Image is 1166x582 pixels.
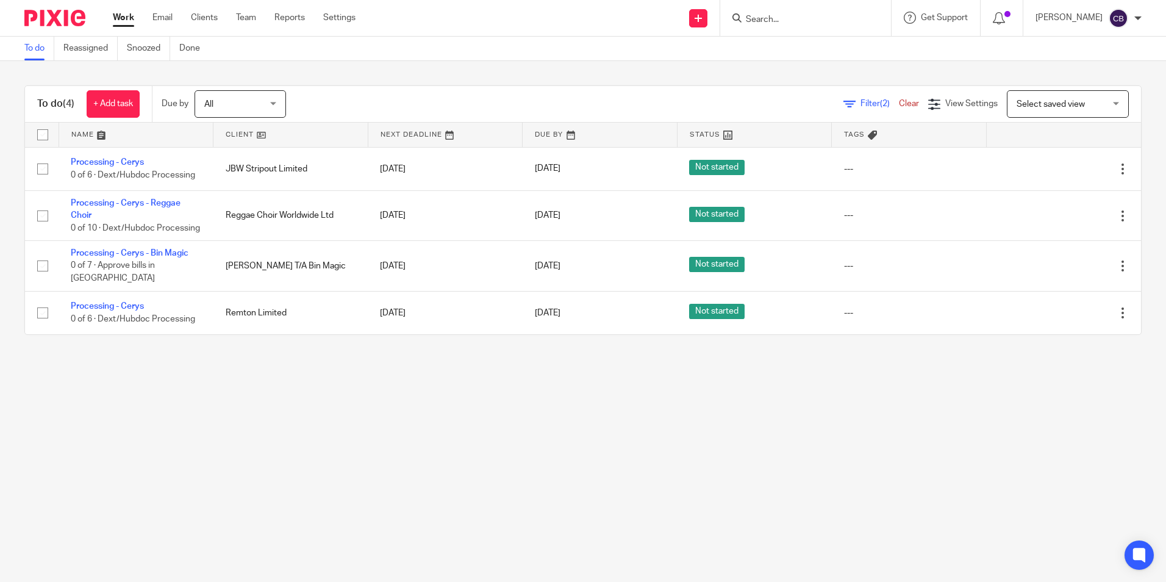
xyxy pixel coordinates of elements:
[844,131,865,138] span: Tags
[323,12,356,24] a: Settings
[24,10,85,26] img: Pixie
[689,304,745,319] span: Not started
[945,99,998,108] span: View Settings
[87,90,140,118] a: + Add task
[213,190,368,240] td: Reggae Choir Worldwide Ltd
[71,171,195,179] span: 0 of 6 · Dext/Hubdoc Processing
[535,262,560,270] span: [DATE]
[71,249,188,257] a: Processing - Cerys - Bin Magic
[37,98,74,110] h1: To do
[368,190,523,240] td: [DATE]
[689,160,745,175] span: Not started
[368,241,523,291] td: [DATE]
[844,209,975,221] div: ---
[71,262,155,283] span: 0 of 7 · Approve bills in [GEOGRAPHIC_DATA]
[880,99,890,108] span: (2)
[204,100,213,109] span: All
[921,13,968,22] span: Get Support
[63,37,118,60] a: Reassigned
[63,99,74,109] span: (4)
[71,158,144,167] a: Processing - Cerys
[113,12,134,24] a: Work
[368,147,523,190] td: [DATE]
[844,163,975,175] div: ---
[368,291,523,334] td: [DATE]
[127,37,170,60] a: Snoozed
[899,99,919,108] a: Clear
[860,99,899,108] span: Filter
[213,241,368,291] td: [PERSON_NAME] T/A Bin Magic
[274,12,305,24] a: Reports
[689,207,745,222] span: Not started
[24,37,54,60] a: To do
[213,147,368,190] td: JBW Stripout Limited
[1017,100,1085,109] span: Select saved view
[71,315,195,323] span: 0 of 6 · Dext/Hubdoc Processing
[71,224,200,232] span: 0 of 10 · Dext/Hubdoc Processing
[535,165,560,173] span: [DATE]
[179,37,209,60] a: Done
[535,211,560,220] span: [DATE]
[71,302,144,311] a: Processing - Cerys
[535,309,560,317] span: [DATE]
[1109,9,1128,28] img: svg%3E
[162,98,188,110] p: Due by
[689,257,745,272] span: Not started
[844,260,975,272] div: ---
[191,12,218,24] a: Clients
[213,291,368,334] td: Remton Limited
[236,12,256,24] a: Team
[1035,12,1103,24] p: [PERSON_NAME]
[71,199,181,220] a: Processing - Cerys - Reggae Choir
[152,12,173,24] a: Email
[844,307,975,319] div: ---
[745,15,854,26] input: Search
